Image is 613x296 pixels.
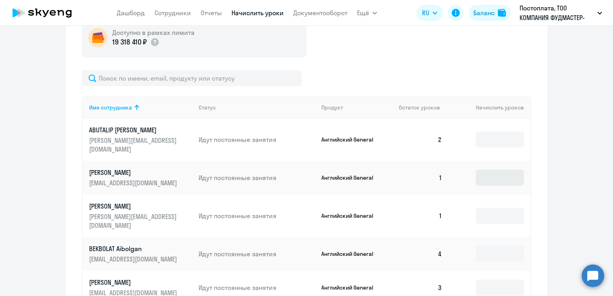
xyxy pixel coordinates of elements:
[112,37,147,47] p: 19 318 410 ₽
[89,104,132,111] div: Имя сотрудника
[357,5,377,21] button: Ещё
[201,9,222,17] a: Отчеты
[321,174,382,181] p: Английский General
[89,244,192,264] a: BEKBOLAT Aibolgan[EMAIL_ADDRESS][DOMAIN_NAME]
[498,9,506,17] img: balance
[89,244,179,253] p: BEKBOLAT Aibolgan
[88,28,108,47] img: wallet-circle.png
[117,9,145,17] a: Дашборд
[89,255,179,264] p: [EMAIL_ADDRESS][DOMAIN_NAME]
[422,8,429,18] span: RU
[89,212,179,230] p: [PERSON_NAME][EMAIL_ADDRESS][DOMAIN_NAME]
[199,135,315,144] p: Идут постоянные занятия
[199,173,315,182] p: Идут постоянные занятия
[469,5,511,21] button: Балансbalance
[321,104,343,111] div: Продукт
[199,104,315,111] div: Статус
[321,284,382,291] p: Английский General
[89,278,179,287] p: [PERSON_NAME]
[399,104,449,111] div: Остаток уроков
[89,104,192,111] div: Имя сотрудника
[199,104,216,111] div: Статус
[231,9,284,17] a: Начислить уроки
[520,3,594,22] p: Постоплата, ТОО КОМПАНИЯ ФУДМАСТЕР-ТРЭЙД
[392,195,449,237] td: 1
[516,3,606,22] button: Постоплата, ТОО КОМПАНИЯ ФУДМАСТЕР-ТРЭЙД
[357,8,369,18] span: Ещё
[112,28,195,37] h5: Доступно в рамках лимита
[89,168,192,187] a: [PERSON_NAME][EMAIL_ADDRESS][DOMAIN_NAME]
[321,104,393,111] div: Продукт
[321,212,382,219] p: Английский General
[399,104,440,111] span: Остаток уроков
[199,283,315,292] p: Идут постоянные занятия
[473,8,495,18] div: Баланс
[89,178,179,187] p: [EMAIL_ADDRESS][DOMAIN_NAME]
[89,202,179,211] p: [PERSON_NAME]
[89,126,192,154] a: ABUTALIP [PERSON_NAME][PERSON_NAME][EMAIL_ADDRESS][DOMAIN_NAME]
[89,202,192,230] a: [PERSON_NAME][PERSON_NAME][EMAIL_ADDRESS][DOMAIN_NAME]
[392,161,449,195] td: 1
[392,237,449,271] td: 4
[392,118,449,161] td: 2
[199,249,315,258] p: Идут постоянные занятия
[449,97,530,118] th: Начислить уроков
[89,136,179,154] p: [PERSON_NAME][EMAIL_ADDRESS][DOMAIN_NAME]
[321,136,382,143] p: Английский General
[293,9,347,17] a: Документооборот
[89,168,179,177] p: [PERSON_NAME]
[154,9,191,17] a: Сотрудники
[199,211,315,220] p: Идут постоянные занятия
[321,250,382,257] p: Английский General
[89,126,179,134] p: ABUTALIP [PERSON_NAME]
[82,70,302,86] input: Поиск по имени, email, продукту или статусу
[416,5,443,21] button: RU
